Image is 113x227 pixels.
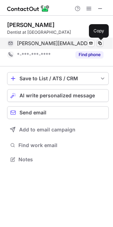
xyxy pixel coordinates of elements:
button: AI write personalized message [7,89,109,102]
button: save-profile-one-click [7,72,109,85]
img: ContactOut v5.3.10 [7,4,50,13]
span: Send email [19,110,46,115]
button: Find work email [7,140,109,150]
button: Add to email campaign [7,123,109,136]
span: Notes [18,156,106,163]
span: [PERSON_NAME][EMAIL_ADDRESS][DOMAIN_NAME] [17,40,96,47]
button: Notes [7,155,109,164]
div: Save to List / ATS / CRM [19,76,96,81]
span: Find work email [18,142,106,148]
span: Add to email campaign [19,127,75,133]
div: Dentist at [GEOGRAPHIC_DATA] [7,29,109,36]
button: Reveal Button [75,51,103,58]
button: Send email [7,106,109,119]
div: [PERSON_NAME] [7,21,55,28]
span: AI write personalized message [19,93,95,98]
